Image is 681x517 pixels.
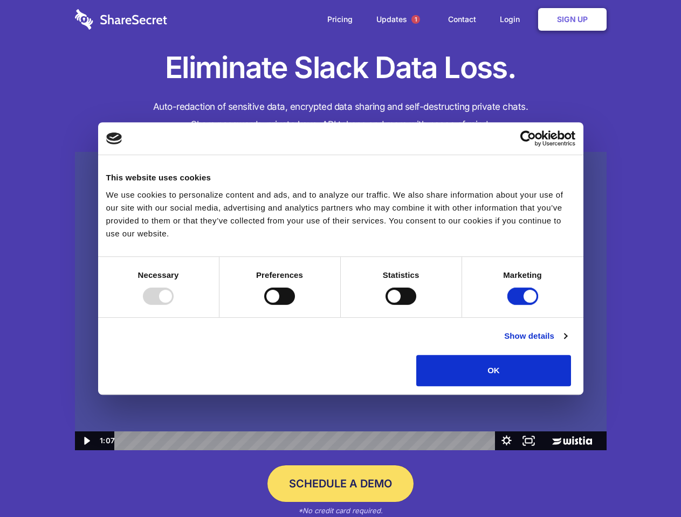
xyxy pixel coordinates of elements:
[298,506,383,515] em: *No credit card required.
[138,270,179,280] strong: Necessary
[106,171,575,184] div: This website uses cookies
[518,431,540,450] button: Fullscreen
[267,465,414,502] a: Schedule a Demo
[503,270,542,280] strong: Marketing
[383,270,419,280] strong: Statistics
[75,431,97,450] button: Play Video
[489,3,536,36] a: Login
[75,152,607,451] img: Sharesecret
[75,9,167,30] img: logo-wordmark-white-trans-d4663122ce5f474addd5e946df7df03e33cb6a1c49d2221995e7729f52c070b2.svg
[504,330,567,343] a: Show details
[106,132,122,144] img: logo
[496,431,518,450] button: Show settings menu
[627,463,668,504] iframe: Drift Widget Chat Controller
[437,3,487,36] a: Contact
[411,15,420,24] span: 1
[75,98,607,134] h4: Auto-redaction of sensitive data, encrypted data sharing and self-destructing private chats. Shar...
[538,8,607,31] a: Sign Up
[106,188,575,240] div: We use cookies to personalize content and ads, and to analyze our traffic. We also share informat...
[75,48,607,87] h1: Eliminate Slack Data Loss.
[416,355,571,386] button: OK
[481,130,575,146] a: Usercentrics Cookiebot - opens in a new window
[317,3,363,36] a: Pricing
[256,270,303,280] strong: Preferences
[123,431,490,450] div: Playbar
[540,431,606,450] a: Wistia Logo -- Learn More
